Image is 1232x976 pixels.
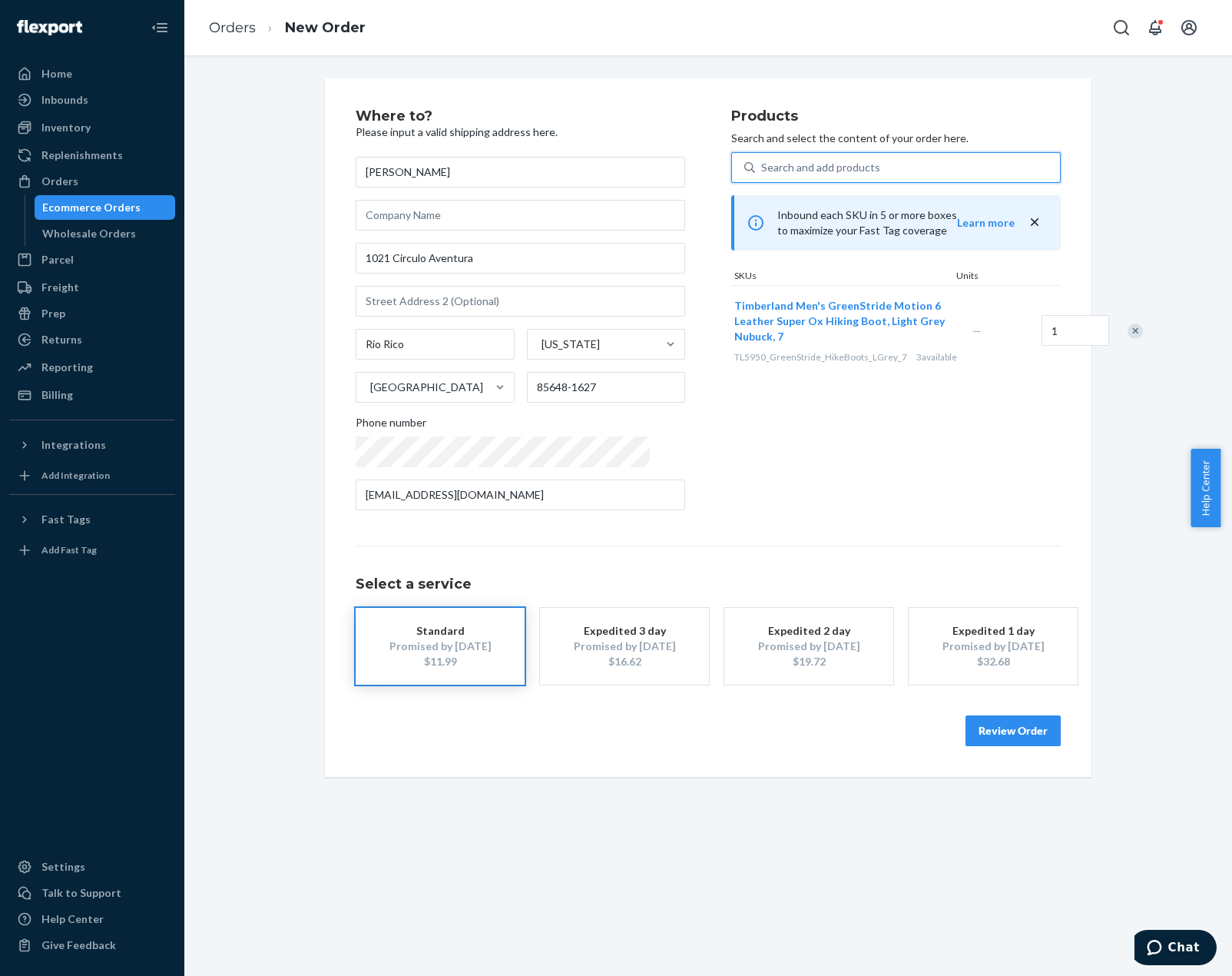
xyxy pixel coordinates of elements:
[41,512,91,527] div: Fast Tags
[41,437,106,453] div: Integrations
[1106,12,1137,43] button: Open Search Box
[9,881,175,905] button: Talk to Support
[747,639,870,654] div: Promised by [DATE]
[953,269,1022,285] div: Units
[17,20,82,35] img: Flexport logo
[540,337,541,352] input: [US_STATE]
[932,623,1055,639] div: Expedited 1 day
[41,885,121,901] div: Talk to Support
[379,623,502,639] div: Standard
[35,221,176,246] a: Wholesale Orders
[209,19,256,36] a: Orders
[9,433,175,457] button: Integrations
[1134,930,1217,968] iframe: Opens a widget where you can chat to one of our agents
[41,66,72,81] div: Home
[41,148,123,163] div: Replenishments
[41,859,85,875] div: Settings
[9,383,175,407] a: Billing
[197,5,378,51] ol: breadcrumbs
[41,252,74,267] div: Parcel
[972,324,982,337] span: —
[41,120,91,135] div: Inventory
[41,92,88,108] div: Inbounds
[731,109,1061,124] h2: Products
[731,195,1061,251] div: Inbound each SKU in 5 or more boxes to maximize your Fast Tag coverage
[42,226,136,241] div: Wholesale Orders
[965,715,1061,746] button: Review Order
[369,380,370,395] input: [GEOGRAPHIC_DATA]
[42,200,141,215] div: Ecommerce Orders
[9,507,175,532] button: Fast Tags
[563,623,686,639] div: Expedited 3 day
[563,654,686,669] div: $16.62
[540,608,709,685] button: Expedited 3 dayPromised by [DATE]$16.62
[9,855,175,879] a: Settings
[144,12,175,43] button: Close Navigation
[41,543,97,556] div: Add Fast Tag
[41,174,78,189] div: Orders
[761,160,880,175] div: Search and add products
[370,380,483,395] div: [GEOGRAPHIC_DATA]
[41,280,79,295] div: Freight
[41,306,65,321] div: Prep
[285,19,366,36] a: New Order
[41,387,73,403] div: Billing
[9,538,175,563] a: Add Fast Tag
[731,269,953,285] div: SKUs
[379,654,502,669] div: $11.99
[41,469,110,482] div: Add Integration
[356,480,685,510] input: Email (Only Required for International)
[35,195,176,220] a: Ecommerce Orders
[932,654,1055,669] div: $32.68
[356,329,515,360] input: City
[734,298,954,344] button: Timberland Men's GreenStride Motion 6 Leather Super Ox Hiking Boot, Light Grey Nubuck, 7
[1042,315,1109,346] input: Quantity
[9,61,175,86] a: Home
[9,301,175,326] a: Prep
[41,360,93,375] div: Reporting
[1027,214,1042,231] button: close
[541,337,600,352] div: [US_STATE]
[9,463,175,488] a: Add Integration
[356,243,685,274] input: Street Address
[932,639,1055,654] div: Promised by [DATE]
[41,911,104,927] div: Help Center
[527,372,686,403] input: ZIP Code
[747,654,870,669] div: $19.72
[1140,12,1171,43] button: Open notifications
[1174,12,1204,43] button: Open account menu
[356,124,685,140] p: Please input a valid shipping address here.
[356,157,685,188] input: First & Last Name
[9,247,175,272] a: Parcel
[356,415,426,437] span: Phone number
[916,351,957,363] span: 3 available
[356,286,685,317] input: Street Address 2 (Optional)
[9,115,175,140] a: Inventory
[909,608,1078,685] button: Expedited 1 dayPromised by [DATE]$32.68
[9,143,175,168] a: Replenishments
[9,275,175,300] a: Freight
[734,299,945,343] span: Timberland Men's GreenStride Motion 6 Leather Super Ox Hiking Boot, Light Grey Nubuck, 7
[957,215,1015,231] button: Learn more
[41,938,116,953] div: Give Feedback
[9,907,175,931] a: Help Center
[1128,324,1143,339] div: Remove Item
[356,109,685,124] h2: Where to?
[1191,449,1220,527] button: Help Center
[356,608,525,685] button: StandardPromised by [DATE]$11.99
[563,639,686,654] div: Promised by [DATE]
[9,355,175,380] a: Reporting
[41,332,82,347] div: Returns
[724,608,893,685] button: Expedited 2 dayPromised by [DATE]$19.72
[734,351,907,363] span: TL5950_GreenStride_HikeBoots_LGrey_7
[9,88,175,112] a: Inbounds
[356,577,1061,593] h1: Select a service
[9,327,175,352] a: Returns
[9,933,175,958] button: Give Feedback
[379,639,502,654] div: Promised by [DATE]
[9,169,175,194] a: Orders
[747,623,870,639] div: Expedited 2 day
[731,131,1061,146] p: Search and select the content of your order here.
